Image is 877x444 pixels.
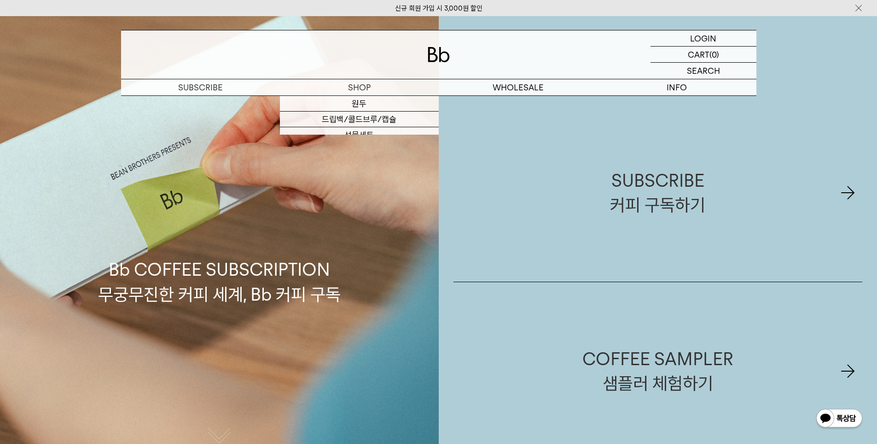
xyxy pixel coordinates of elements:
img: 로고 [428,47,450,62]
p: (0) [709,47,719,62]
img: 카카오톡 채널 1:1 채팅 버튼 [815,408,863,430]
a: 선물세트 [280,127,439,143]
p: SEARCH [687,63,720,79]
a: 드립백/콜드브루/캡슐 [280,112,439,127]
p: Bb COFFEE SUBSCRIPTION 무궁무진한 커피 세계, Bb 커피 구독 [98,170,341,306]
p: WHOLESALE [439,79,598,95]
p: LOGIN [690,30,716,46]
div: SUBSCRIBE 커피 구독하기 [610,168,705,217]
a: 신규 회원 가입 시 3,000원 할인 [395,4,482,12]
a: SUBSCRIBE [121,79,280,95]
a: CART (0) [650,47,756,63]
div: COFFEE SAMPLER 샘플러 체험하기 [582,347,733,396]
a: 원두 [280,96,439,112]
a: SHOP [280,79,439,95]
p: INFO [598,79,756,95]
a: SUBSCRIBE커피 구독하기 [453,104,863,282]
p: CART [688,47,709,62]
a: LOGIN [650,30,756,47]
